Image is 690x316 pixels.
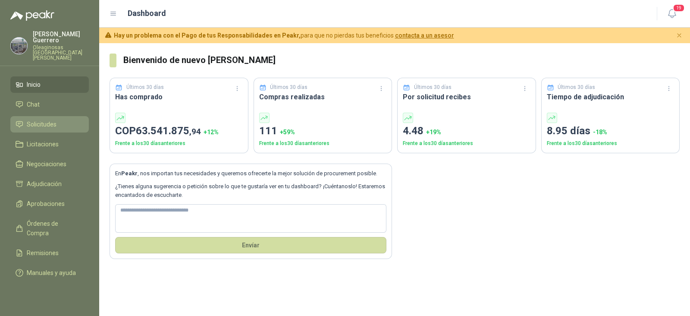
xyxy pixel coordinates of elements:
[27,268,76,278] span: Manuales y ayuda
[204,129,219,136] span: + 12 %
[403,92,530,102] h3: Por solicitud recibes
[10,156,89,172] a: Negociaciones
[121,170,138,177] b: Peakr
[10,116,89,133] a: Solicitudes
[11,38,27,54] img: Company Logo
[27,139,59,149] span: Licitaciones
[10,176,89,192] a: Adjudicación
[115,123,243,139] p: COP
[123,54,680,67] h3: Bienvenido de nuevo [PERSON_NAME]
[27,199,65,209] span: Aprobaciones
[10,245,89,261] a: Remisiones
[426,129,441,136] span: + 19 %
[547,139,674,148] p: Frente a los 30 días anteriores
[126,83,164,92] p: Últimos 30 días
[403,139,530,148] p: Frente a los 30 días anteriores
[547,123,674,139] p: 8.95 días
[115,182,386,200] p: ¿Tienes alguna sugerencia o petición sobre lo que te gustaría ver en tu dashboard? ¡Cuéntanoslo! ...
[27,120,56,129] span: Solicitudes
[664,6,680,22] button: 19
[280,129,295,136] span: + 59 %
[674,30,685,41] button: Cerrar
[27,159,66,169] span: Negociaciones
[27,248,59,258] span: Remisiones
[27,179,62,189] span: Adjudicación
[114,32,301,39] b: Hay un problema con el Pago de tus Responsabilidades en Peakr,
[558,83,595,92] p: Últimos 30 días
[270,83,307,92] p: Últimos 30 días
[27,100,40,109] span: Chat
[189,126,201,136] span: ,94
[403,123,530,139] p: 4.48
[259,139,387,148] p: Frente a los 30 días anteriores
[128,7,166,19] h1: Dashboard
[10,215,89,241] a: Órdenes de Compra
[27,80,41,89] span: Inicio
[10,136,89,152] a: Licitaciones
[27,219,81,238] span: Órdenes de Compra
[115,139,243,148] p: Frente a los 30 días anteriores
[115,92,243,102] h3: Has comprado
[10,196,89,212] a: Aprobaciones
[10,76,89,93] a: Inicio
[259,123,387,139] p: 111
[115,237,386,253] button: Envíar
[547,92,674,102] h3: Tiempo de adjudicación
[414,83,452,92] p: Últimos 30 días
[115,169,386,178] p: En , nos importan tus necesidades y queremos ofrecerte la mejor solución de procurement posible.
[10,96,89,113] a: Chat
[114,31,454,40] span: para que no pierdas tus beneficios
[259,92,387,102] h3: Compras realizadas
[395,32,454,39] a: contacta a un asesor
[10,10,54,21] img: Logo peakr
[33,31,89,43] p: [PERSON_NAME] Guerrero
[136,125,201,137] span: 63.541.875
[10,265,89,281] a: Manuales y ayuda
[673,4,685,12] span: 19
[593,129,607,136] span: -18 %
[33,45,89,60] p: Oleaginosas [GEOGRAPHIC_DATA][PERSON_NAME]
